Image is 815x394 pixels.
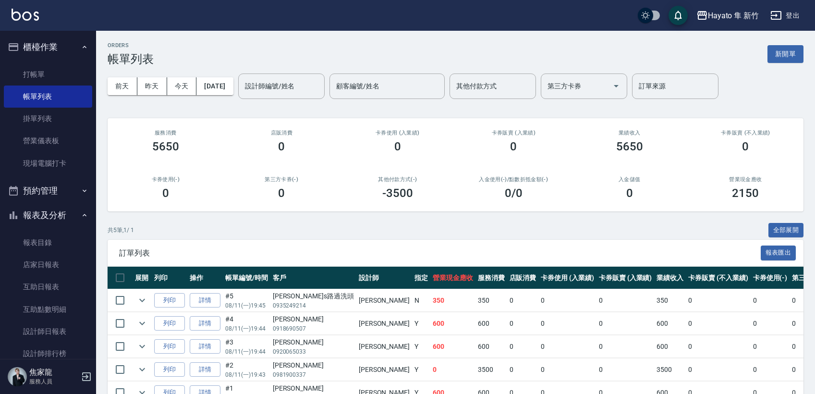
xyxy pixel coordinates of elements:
td: 3500 [475,358,507,381]
h3: 0 [278,140,285,153]
span: 訂單列表 [119,248,761,258]
th: 卡券使用 (入業績) [538,267,596,289]
button: 報表匯出 [761,246,796,260]
th: 卡券販賣 (入業績) [596,267,655,289]
button: save [669,6,688,25]
td: 600 [475,312,507,335]
a: 詳情 [190,316,220,331]
th: 業績收入 [654,267,686,289]
a: 營業儀表板 [4,130,92,152]
td: [PERSON_NAME] [356,358,412,381]
h2: 其他付款方式(-) [351,176,444,183]
button: Hayato 隼 新竹 [693,6,763,25]
td: 350 [475,289,507,312]
td: 0 [686,358,750,381]
td: 0 [538,358,596,381]
h3: 5650 [152,140,179,153]
th: 店販消費 [507,267,539,289]
div: [PERSON_NAME] [273,314,354,324]
td: 0 [686,289,750,312]
h3: 2150 [732,186,759,200]
td: 600 [475,335,507,358]
th: 客戶 [270,267,356,289]
h2: 卡券販賣 (不入業績) [699,130,792,136]
button: 報表及分析 [4,203,92,228]
a: 設計師日報表 [4,320,92,343]
td: 350 [654,289,686,312]
p: 08/11 (一) 19:44 [225,347,268,356]
div: [PERSON_NAME] [273,383,354,394]
h3: 帳單列表 [108,52,154,66]
p: 08/11 (一) 19:44 [225,324,268,333]
th: 卡券販賣 (不入業績) [686,267,750,289]
td: 600 [430,312,475,335]
p: 08/11 (一) 19:45 [225,301,268,310]
img: Person [8,367,27,386]
td: 0 [686,335,750,358]
button: [DATE] [196,77,233,95]
h3: 服務消費 [119,130,212,136]
th: 營業現金應收 [430,267,475,289]
p: 共 5 筆, 1 / 1 [108,226,134,234]
p: 服務人員 [29,377,78,386]
a: 新開單 [767,49,803,58]
h2: 卡券販賣 (入業績) [467,130,560,136]
td: Y [412,358,430,381]
th: 指定 [412,267,430,289]
th: 卡券使用(-) [751,267,790,289]
td: 0 [507,289,539,312]
p: 08/11 (一) 19:43 [225,370,268,379]
h3: 0 [626,186,633,200]
button: 全部展開 [768,223,804,238]
button: 列印 [154,339,185,354]
button: expand row [135,293,149,308]
a: 現場電腦打卡 [4,152,92,174]
h2: 卡券使用 (入業績) [351,130,444,136]
h2: 營業現金應收 [699,176,792,183]
td: 0 [507,335,539,358]
a: 設計師排行榜 [4,343,92,365]
button: expand row [135,316,149,331]
td: #2 [223,358,270,381]
button: 昨天 [137,77,167,95]
td: 0 [751,358,790,381]
h2: ORDERS [108,42,154,49]
a: 詳情 [190,293,220,308]
p: 0918690507 [273,324,354,333]
button: 預約管理 [4,178,92,203]
td: [PERSON_NAME] [356,312,412,335]
p: 0935249214 [273,301,354,310]
td: 0 [596,312,655,335]
td: 0 [751,289,790,312]
td: 0 [751,335,790,358]
th: 展開 [133,267,152,289]
td: N [412,289,430,312]
td: 0 [686,312,750,335]
td: 350 [430,289,475,312]
h3: 0 [510,140,517,153]
a: 詳情 [190,362,220,377]
td: 600 [654,312,686,335]
button: 列印 [154,293,185,308]
a: 互助日報表 [4,276,92,298]
a: 詳情 [190,339,220,354]
h3: 0 [278,186,285,200]
button: 列印 [154,316,185,331]
th: 列印 [152,267,187,289]
td: [PERSON_NAME] [356,289,412,312]
td: 600 [654,335,686,358]
th: 設計師 [356,267,412,289]
button: 新開單 [767,45,803,63]
td: [PERSON_NAME] [356,335,412,358]
td: #5 [223,289,270,312]
td: 0 [430,358,475,381]
div: [PERSON_NAME]s路過洗頭 [273,291,354,301]
a: 報表目錄 [4,232,92,254]
h2: 店販消費 [235,130,328,136]
td: 600 [430,335,475,358]
h2: 入金使用(-) /點數折抵金額(-) [467,176,560,183]
td: 0 [538,335,596,358]
h3: -3500 [382,186,413,200]
td: 0 [538,289,596,312]
button: 前天 [108,77,137,95]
